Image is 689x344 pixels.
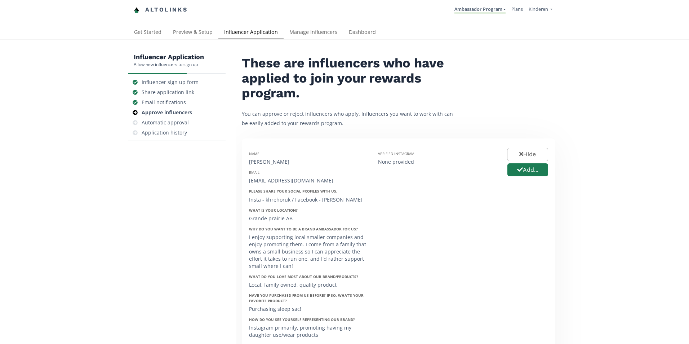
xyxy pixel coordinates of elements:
[249,177,367,184] div: [EMAIL_ADDRESS][DOMAIN_NAME]
[142,99,186,106] div: Email notifications
[218,26,284,40] a: Influencer Application
[249,281,367,288] div: Local, family owned, quality product
[249,226,358,231] strong: Why do you want to be a brand ambassador for us?
[507,148,548,161] button: Hide
[134,4,188,16] a: Altolinks
[142,109,192,116] div: Approve influencers
[128,26,167,40] a: Get Started
[249,293,364,303] strong: Have you purchased from us before? If so, what’s your favorite product?
[134,53,204,61] h5: Influencer Application
[142,79,199,86] div: Influencer sign up form
[134,7,139,13] img: favicon-32x32.png
[242,109,458,127] p: You can approve or reject influencers who apply. Influencers you want to work with can be easily ...
[454,6,506,14] a: Ambassador Program
[249,215,367,222] div: Grande prairie AB
[142,89,194,96] div: Share application link
[242,56,458,101] h2: These are influencers who have applied to join your rewards program.
[249,196,367,203] div: Insta - khrehoruk / Facebook - [PERSON_NAME]
[343,26,382,40] a: Dashboard
[249,305,367,313] div: Purchasing sleep sac!
[249,151,367,156] div: Name
[249,170,367,175] div: Email
[529,6,552,14] a: Kinderen
[142,119,189,126] div: Automatic approval
[511,6,523,12] a: Plans
[249,189,337,194] strong: Please share your social profiles with us.
[249,158,367,166] div: [PERSON_NAME]
[249,234,367,270] div: I enjoy supporting local smaller companies and enjoy promoting them. I come from a family that ow...
[529,6,548,12] span: Kinderen
[249,317,355,322] strong: How do you see yourself representing our brand?
[507,163,548,177] button: Add...
[284,26,343,40] a: Manage Influencers
[249,208,298,213] strong: What is your location?
[134,61,204,67] div: Allow new influencers to sign up
[249,324,367,339] div: Instagram primarily, promoting having my daughter use/wear products
[378,151,496,156] div: Verified Instagram
[249,274,358,279] strong: What do you love most about our brand/products?
[167,26,218,40] a: Preview & Setup
[142,129,187,136] div: Application history
[378,158,496,166] div: None provided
